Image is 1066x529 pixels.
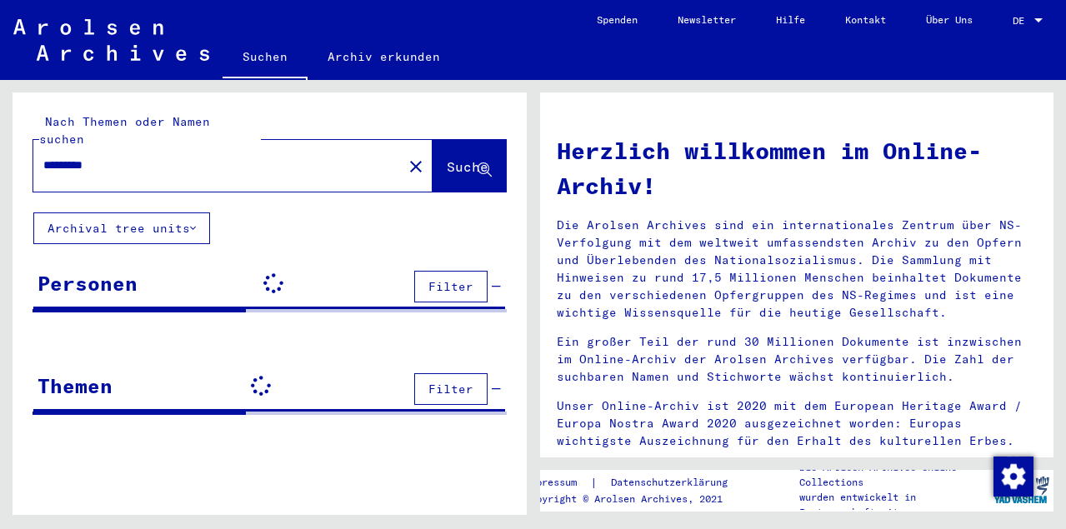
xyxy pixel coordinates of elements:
h1: Herzlich willkommen im Online-Archiv! [557,133,1038,203]
mat-label: Nach Themen oder Namen suchen [39,114,210,147]
button: Archival tree units [33,212,210,244]
p: Die Arolsen Archives Online-Collections [799,460,989,490]
span: Filter [428,279,473,294]
button: Filter [414,271,488,302]
p: Copyright © Arolsen Archives, 2021 [524,492,748,507]
span: DE [1013,15,1031,27]
a: Suchen [223,37,308,80]
img: Arolsen_neg.svg [13,19,209,61]
button: Clear [399,149,433,182]
div: Personen [38,268,138,298]
span: Filter [428,382,473,397]
div: Zustimmung ändern [993,456,1033,496]
p: wurden entwickelt in Partnerschaft mit [799,490,989,520]
p: Die Arolsen Archives sind ein internationales Zentrum über NS-Verfolgung mit dem weltweit umfasse... [557,217,1038,322]
mat-icon: close [406,157,426,177]
button: Filter [414,373,488,405]
button: Suche [433,140,506,192]
p: Unser Online-Archiv ist 2020 mit dem European Heritage Award / Europa Nostra Award 2020 ausgezeic... [557,397,1038,450]
span: Suche [447,158,488,175]
img: yv_logo.png [990,469,1053,511]
a: Impressum [524,474,590,492]
a: Archiv erkunden [308,37,460,77]
div: Themen [38,371,113,401]
div: | [524,474,748,492]
img: Zustimmung ändern [993,457,1033,497]
p: Ein großer Teil der rund 30 Millionen Dokumente ist inzwischen im Online-Archiv der Arolsen Archi... [557,333,1038,386]
a: Datenschutzerklärung [598,474,748,492]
